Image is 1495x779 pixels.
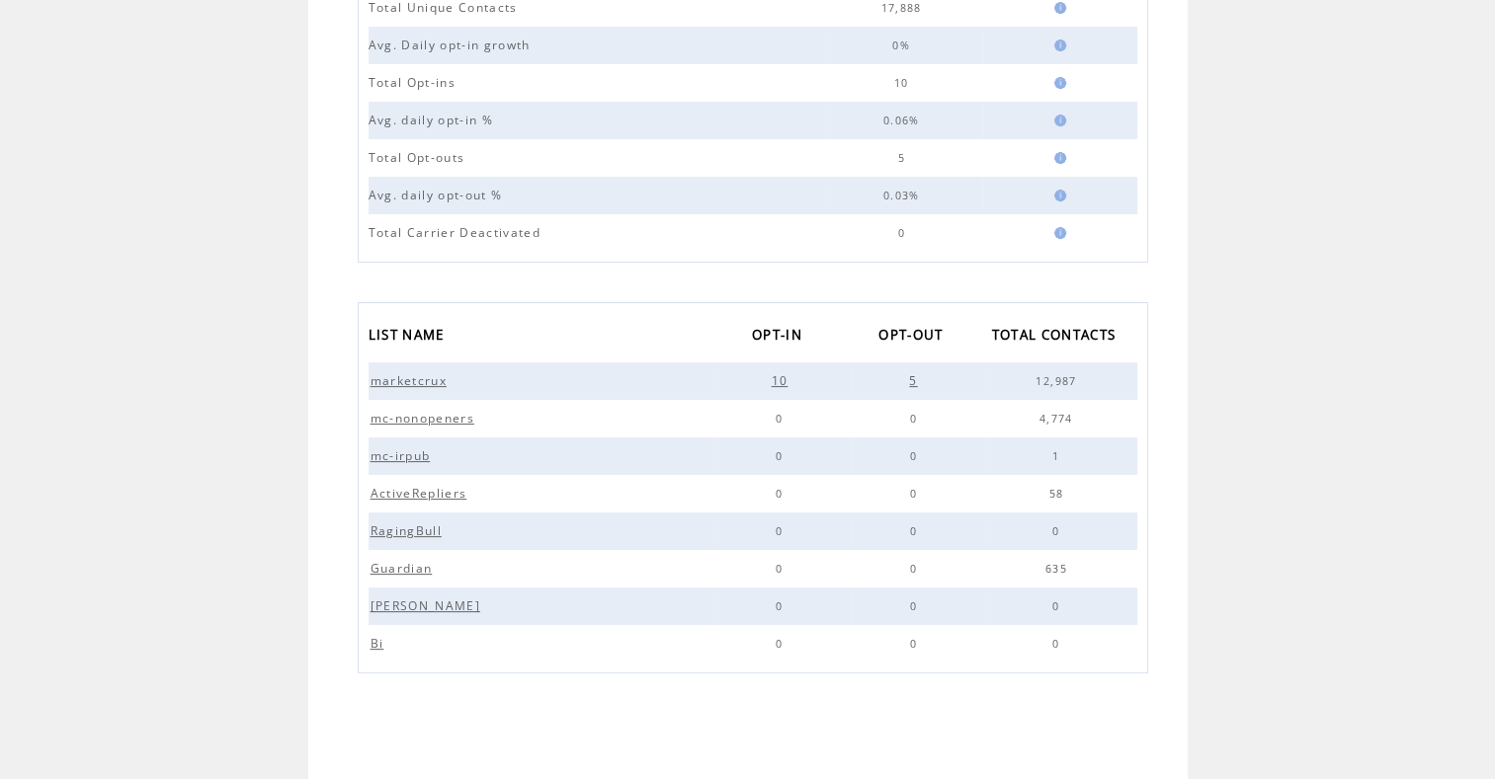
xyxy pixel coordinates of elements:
[1048,115,1066,126] img: help.gif
[910,599,922,613] span: 0
[369,373,454,387] a: marketcrux
[371,560,438,577] span: Guardian
[1048,190,1066,201] img: help.gif
[878,321,953,353] a: OPT-OUT
[752,321,812,353] a: OPT-IN
[1039,412,1078,426] span: 4,774
[371,372,452,389] span: marketcrux
[910,412,922,426] span: 0
[1052,449,1064,463] span: 1
[883,189,925,202] span: 0.03%
[878,321,948,353] span: OPT-OUT
[772,372,793,389] span: 10
[910,637,922,651] span: 0
[371,447,436,464] span: mc-irpub
[369,321,455,353] a: LIST NAME
[776,449,788,463] span: 0
[881,1,927,15] span: 17,888
[897,226,909,240] span: 0
[910,524,922,538] span: 0
[1049,487,1069,501] span: 58
[910,487,922,501] span: 0
[1036,374,1081,388] span: 12,987
[776,412,788,426] span: 0
[992,321,1121,353] span: TOTAL CONTACTS
[369,74,460,91] span: Total Opt-ins
[371,410,479,427] span: mc-nonopeners
[776,562,788,576] span: 0
[369,112,498,128] span: Avg. daily opt-in %
[369,321,450,353] span: LIST NAME
[369,598,487,612] a: [PERSON_NAME]
[776,637,788,651] span: 0
[894,76,914,90] span: 10
[371,635,389,652] span: Bi
[1048,227,1066,239] img: help.gif
[369,561,440,575] a: Guardian
[369,486,474,500] a: ActiveRepliers
[907,373,924,387] a: 5
[910,449,922,463] span: 0
[371,597,485,614] span: [PERSON_NAME]
[1052,637,1064,651] span: 0
[369,149,470,166] span: Total Opt-outs
[369,37,536,53] span: Avg. Daily opt-in growth
[369,224,545,241] span: Total Carrier Deactivated
[1052,524,1064,538] span: 0
[369,636,391,650] a: Bi
[770,373,795,387] a: 10
[892,39,915,52] span: 0%
[752,321,807,353] span: OPT-IN
[883,114,925,127] span: 0.06%
[1048,39,1066,51] img: help.gif
[1052,599,1064,613] span: 0
[369,523,449,537] a: RagingBull
[776,599,788,613] span: 0
[910,562,922,576] span: 0
[1048,2,1066,14] img: help.gif
[369,187,508,203] span: Avg. daily opt-out %
[371,522,447,539] span: RagingBull
[992,321,1126,353] a: TOTAL CONTACTS
[371,485,472,502] span: ActiveRepliers
[369,448,438,462] a: mc-irpub
[897,151,909,165] span: 5
[1048,152,1066,164] img: help.gif
[1048,77,1066,89] img: help.gif
[776,487,788,501] span: 0
[776,524,788,538] span: 0
[1045,562,1072,576] span: 635
[369,411,481,425] a: mc-nonopeners
[909,372,922,389] span: 5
